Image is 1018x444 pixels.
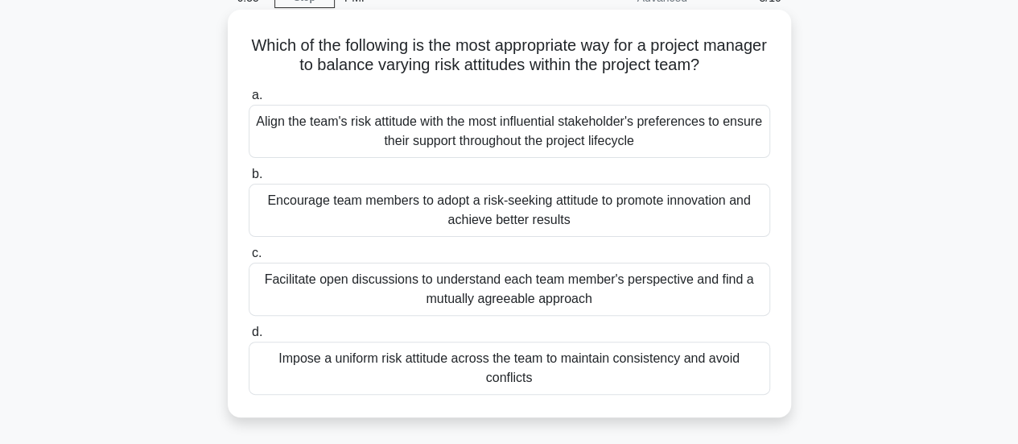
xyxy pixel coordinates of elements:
span: c. [252,246,262,259]
div: Facilitate open discussions to understand each team member's perspective and find a mutually agre... [249,263,770,316]
h5: Which of the following is the most appropriate way for a project manager to balance varying risk ... [247,35,772,76]
div: Impose a uniform risk attitude across the team to maintain consistency and avoid conflicts [249,342,770,395]
div: Encourage team members to adopt a risk-seeking attitude to promote innovation and achieve better ... [249,184,770,237]
span: b. [252,167,262,181]
div: Align the team's risk attitude with the most influential stakeholder's preferences to ensure thei... [249,105,770,158]
span: d. [252,325,262,338]
span: a. [252,88,262,102]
